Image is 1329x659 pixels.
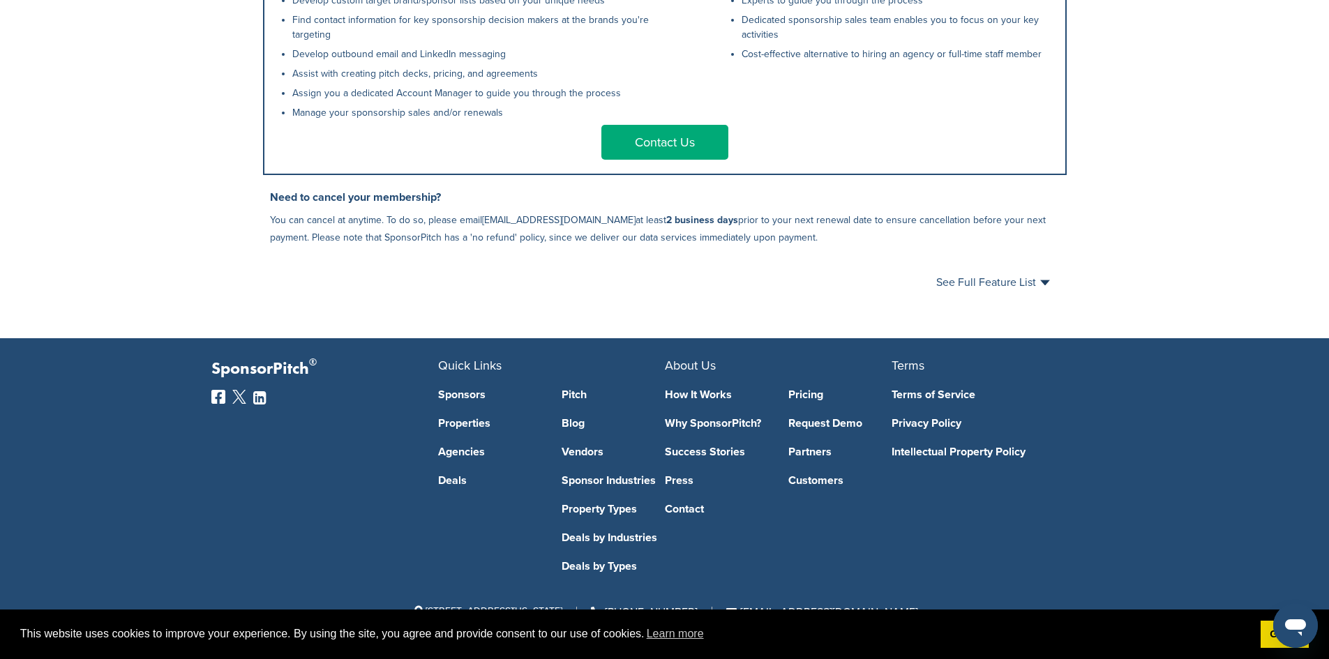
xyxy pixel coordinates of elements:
a: Deals by Industries [562,532,665,543]
a: Vendors [562,446,665,457]
a: Privacy Policy [892,418,1097,429]
a: Pricing [788,389,892,400]
img: Facebook [211,390,225,404]
a: Press [665,475,768,486]
a: How It Works [665,389,768,400]
a: Property Types [562,503,665,515]
a: [EMAIL_ADDRESS][DOMAIN_NAME] [726,605,918,619]
a: Sponsor Industries [562,475,665,486]
a: Deals by Types [562,561,665,572]
b: 2 business days [666,214,738,226]
iframe: Button to launch messaging window [1273,603,1318,648]
a: learn more about cookies [645,623,706,644]
span: About Us [665,358,716,373]
a: [PHONE_NUMBER] [591,605,698,619]
a: Customers [788,475,892,486]
span: This website uses cookies to improve your experience. By using the site, you agree and provide co... [20,623,1249,644]
img: Twitter [232,390,246,404]
p: SponsorPitch [211,359,438,379]
a: Properties [438,418,541,429]
span: Terms [892,358,924,373]
a: [EMAIL_ADDRESS][DOMAIN_NAME] [482,214,636,226]
h3: Need to cancel your membership? [270,189,1067,206]
a: Why SponsorPitch? [665,418,768,429]
li: Find contact information for key sponsorship decision makers at the brands you're targeting [292,13,658,42]
li: Dedicated sponsorship sales team enables you to focus on your key activities [742,13,1051,42]
a: dismiss cookie message [1261,621,1309,649]
li: Cost-effective alternative to hiring an agency or full-time staff member [742,47,1051,61]
a: Pitch [562,389,665,400]
a: Success Stories [665,446,768,457]
a: Contact Us [601,125,728,160]
a: Partners [788,446,892,457]
a: Sponsors [438,389,541,400]
li: Assign you a dedicated Account Manager to guide you through the process [292,86,658,100]
span: [STREET_ADDRESS][US_STATE] [412,605,562,617]
a: Intellectual Property Policy [892,446,1097,457]
li: Develop outbound email and LinkedIn messaging [292,47,658,61]
a: Deals [438,475,541,486]
span: Quick Links [438,358,502,373]
a: Contact [665,503,768,515]
a: Terms of Service [892,389,1097,400]
a: Blog [562,418,665,429]
li: Assist with creating pitch decks, pricing, and agreements [292,66,658,81]
a: Agencies [438,446,541,457]
span: ® [309,354,317,371]
li: Manage your sponsorship sales and/or renewals [292,105,658,120]
p: You can cancel at anytime. To do so, please email at least prior to your next renewal date to ens... [270,211,1067,246]
a: Request Demo [788,418,892,429]
a: See Full Feature List [936,277,1050,288]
